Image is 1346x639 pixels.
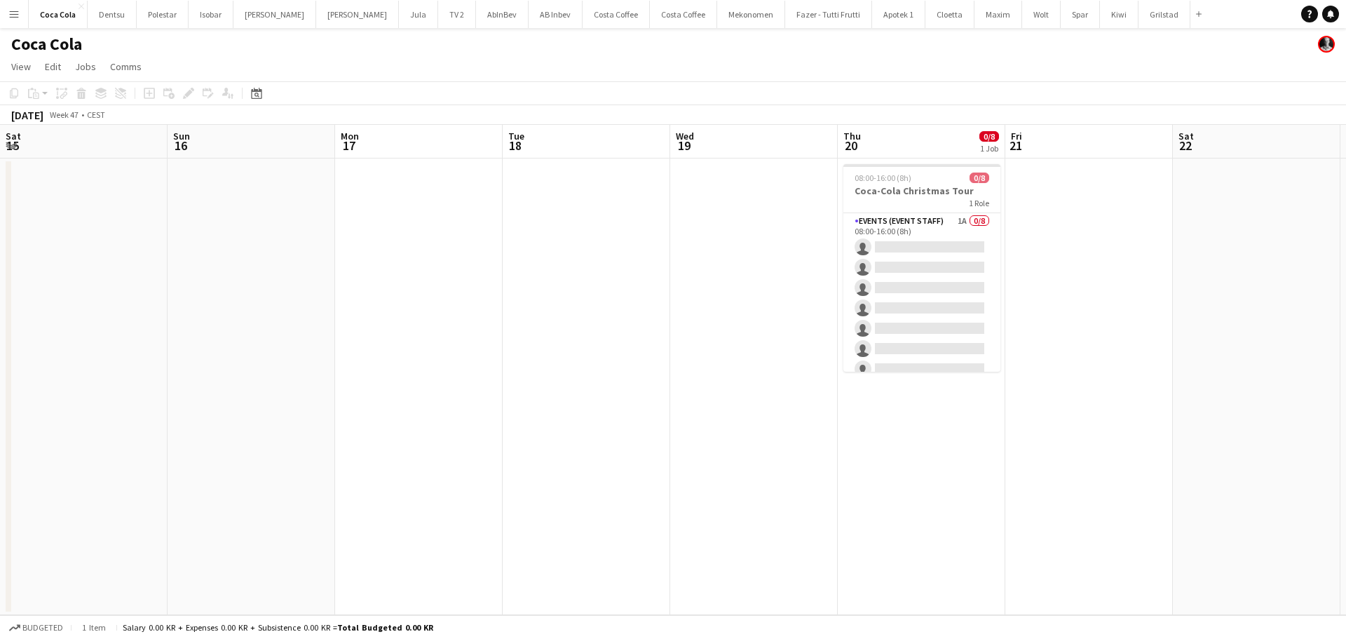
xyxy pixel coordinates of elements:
[843,130,861,142] span: Thu
[110,60,142,73] span: Comms
[843,213,1000,403] app-card-role: Events (Event Staff)1A0/808:00-16:00 (8h)
[438,1,476,28] button: TV 2
[974,1,1022,28] button: Maxim
[46,109,81,120] span: Week 47
[7,620,65,635] button: Budgeted
[674,137,694,154] span: 19
[77,622,111,633] span: 1 item
[6,130,21,142] span: Sat
[925,1,974,28] button: Cloetta
[173,130,190,142] span: Sun
[506,137,524,154] span: 18
[75,60,96,73] span: Jobs
[316,1,399,28] button: [PERSON_NAME]
[843,164,1000,372] app-job-card: 08:00-16:00 (8h)0/8Coca-Cola Christmas Tour1 RoleEvents (Event Staff)1A0/808:00-16:00 (8h)
[872,1,925,28] button: Apotek 1
[979,131,999,142] span: 0/8
[1061,1,1100,28] button: Spar
[88,1,137,28] button: Dentsu
[22,623,63,633] span: Budgeted
[137,1,189,28] button: Polestar
[785,1,872,28] button: Fazer - Tutti Frutti
[39,58,67,76] a: Edit
[11,60,31,73] span: View
[339,137,359,154] span: 17
[841,137,861,154] span: 20
[1176,137,1194,154] span: 22
[4,137,21,154] span: 15
[123,622,433,633] div: Salary 0.00 KR + Expenses 0.00 KR + Subsistence 0.00 KR =
[45,60,61,73] span: Edit
[1178,130,1194,142] span: Sat
[1011,130,1022,142] span: Fri
[6,58,36,76] a: View
[717,1,785,28] button: Mekonomen
[969,198,989,208] span: 1 Role
[171,137,190,154] span: 16
[233,1,316,28] button: [PERSON_NAME]
[189,1,233,28] button: Isobar
[399,1,438,28] button: Jula
[29,1,88,28] button: Coca Cola
[476,1,529,28] button: AbInBev
[676,130,694,142] span: Wed
[855,173,911,183] span: 08:00-16:00 (8h)
[529,1,583,28] button: AB Inbev
[970,173,989,183] span: 0/8
[104,58,147,76] a: Comms
[341,130,359,142] span: Mon
[1022,1,1061,28] button: Wolt
[980,143,998,154] div: 1 Job
[1138,1,1190,28] button: Grilstad
[650,1,717,28] button: Costa Coffee
[1009,137,1022,154] span: 21
[583,1,650,28] button: Costa Coffee
[1100,1,1138,28] button: Kiwi
[1318,36,1335,53] app-user-avatar: Martin Torstensen
[11,108,43,122] div: [DATE]
[843,184,1000,197] h3: Coca-Cola Christmas Tour
[11,34,82,55] h1: Coca Cola
[508,130,524,142] span: Tue
[87,109,105,120] div: CEST
[337,622,433,633] span: Total Budgeted 0.00 KR
[69,58,102,76] a: Jobs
